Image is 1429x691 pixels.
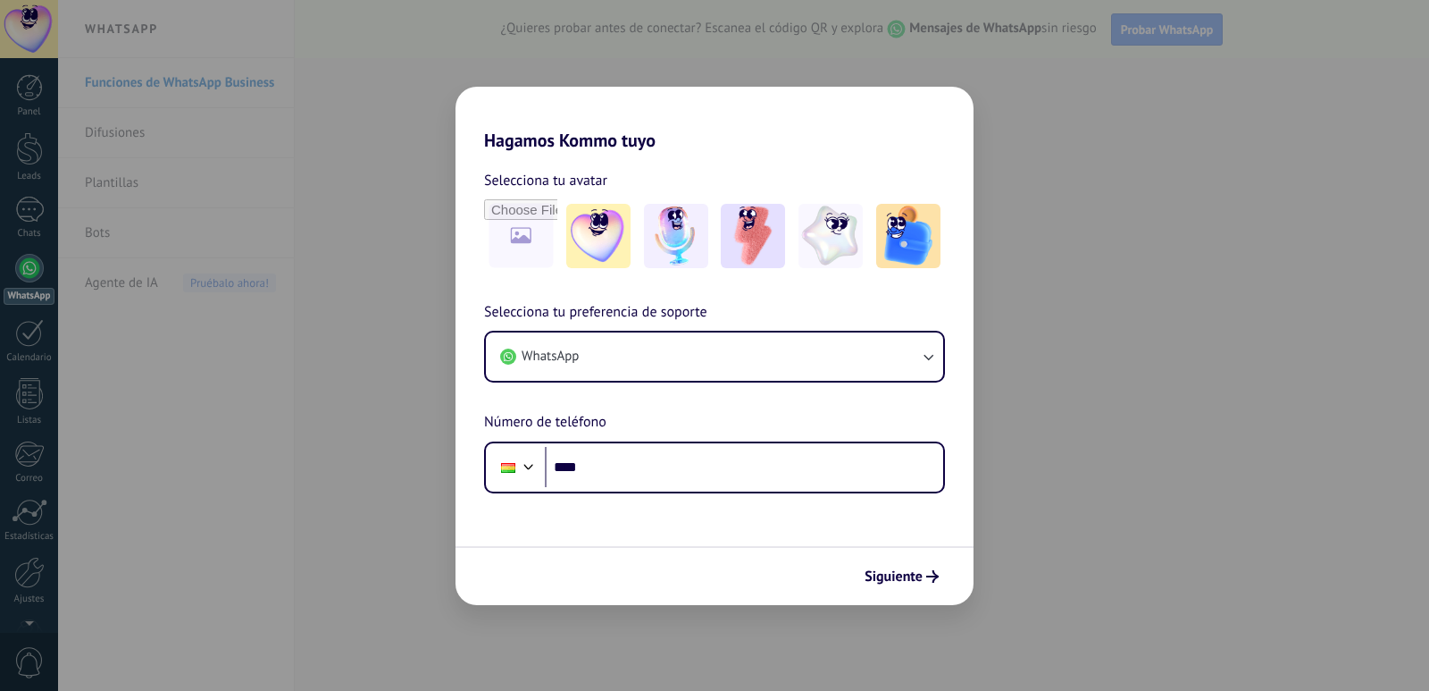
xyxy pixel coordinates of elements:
span: Selecciona tu preferencia de soporte [484,301,707,324]
span: Número de teléfono [484,411,606,434]
span: Selecciona tu avatar [484,169,607,192]
img: -4.jpeg [798,204,863,268]
button: Siguiente [857,561,947,592]
button: WhatsApp [486,333,943,381]
img: -2.jpeg [644,204,708,268]
img: -5.jpeg [876,204,940,268]
span: Siguiente [865,570,923,583]
img: -3.jpeg [721,204,785,268]
h2: Hagamos Kommo tuyo [455,87,974,151]
span: WhatsApp [522,348,579,366]
div: Bolivia: + 591 [491,449,525,486]
img: -1.jpeg [566,204,631,268]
